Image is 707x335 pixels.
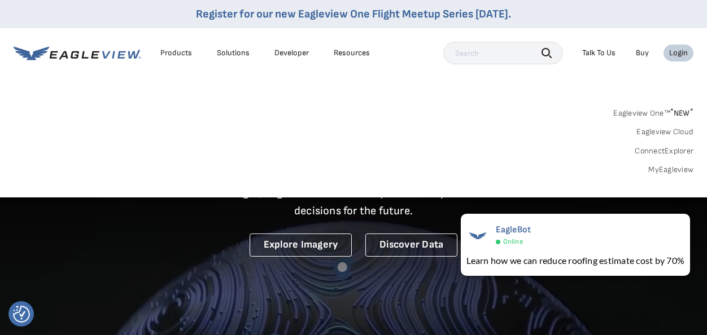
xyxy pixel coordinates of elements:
[365,233,457,257] a: Discover Data
[613,105,693,118] a: Eagleview One™*NEW*
[635,146,693,156] a: ConnectExplorer
[496,224,531,235] span: EagleBot
[648,165,693,175] a: MyEagleview
[669,48,688,58] div: Login
[466,254,684,267] div: Learn how we can reduce roofing estimate cost by 70%
[466,224,489,247] img: EagleBot
[196,7,511,21] a: Register for our new Eagleview One Flight Meetup Series [DATE].
[636,127,693,137] a: Eagleview Cloud
[13,306,30,323] img: Revisit consent button
[274,48,309,58] a: Developer
[582,48,616,58] div: Talk To Us
[334,48,370,58] div: Resources
[443,42,563,64] input: Search
[160,48,192,58] div: Products
[503,237,523,246] span: Online
[250,233,352,257] a: Explore Imagery
[217,48,250,58] div: Solutions
[636,48,649,58] a: Buy
[13,306,30,323] button: Consent Preferences
[670,108,693,118] span: NEW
